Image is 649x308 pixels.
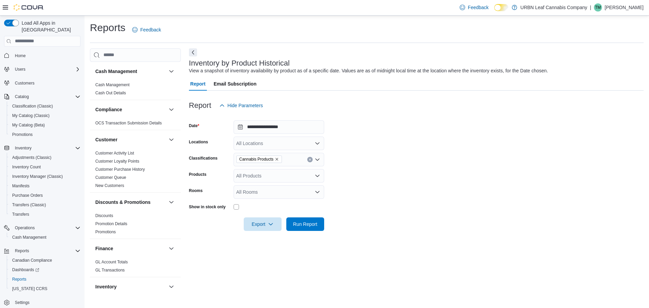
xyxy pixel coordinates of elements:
[9,102,80,110] span: Classification (Classic)
[7,181,83,191] button: Manifests
[95,175,126,180] a: Customer Queue
[9,121,48,129] a: My Catalog (Beta)
[12,132,33,137] span: Promotions
[12,277,26,282] span: Reports
[95,267,125,273] span: GL Transactions
[95,245,166,252] button: Finance
[12,93,80,101] span: Catalog
[9,201,80,209] span: Transfers (Classic)
[12,258,52,263] span: Canadian Compliance
[95,151,134,156] a: Customer Activity List
[315,173,320,179] button: Open list of options
[9,275,29,283] a: Reports
[9,172,80,181] span: Inventory Manager (Classic)
[189,59,290,67] h3: Inventory by Product Historical
[521,3,587,11] p: URBN Leaf Cannabis Company
[1,51,83,61] button: Home
[7,265,83,275] a: Dashboards
[95,283,166,290] button: Inventory
[14,4,44,11] img: Cova
[12,144,80,152] span: Inventory
[595,3,601,11] span: TM
[315,141,320,146] button: Open list of options
[7,153,83,162] button: Adjustments (Classic)
[590,3,591,11] p: |
[1,92,83,101] button: Catalog
[9,153,80,162] span: Adjustments (Classic)
[90,119,181,130] div: Compliance
[12,113,50,118] span: My Catalog (Classic)
[9,153,54,162] a: Adjustments (Classic)
[7,191,83,200] button: Purchase Orders
[95,167,145,172] a: Customer Purchase History
[248,217,278,231] span: Export
[7,162,83,172] button: Inventory Count
[234,120,324,134] input: Press the down key to open a popover containing a calendar.
[9,210,80,218] span: Transfers
[7,210,83,219] button: Transfers
[468,4,488,11] span: Feedback
[9,172,66,181] a: Inventory Manager (Classic)
[7,101,83,111] button: Classification (Classic)
[12,51,80,60] span: Home
[12,79,80,87] span: Customers
[12,247,32,255] button: Reports
[190,77,206,91] span: Report
[244,217,282,231] button: Export
[95,106,166,113] button: Compliance
[189,188,203,193] label: Rooms
[95,259,128,265] span: GL Account Totals
[95,90,126,96] span: Cash Out Details
[189,48,197,56] button: Next
[227,102,263,109] span: Hide Parameters
[7,284,83,293] button: [US_STATE] CCRS
[12,235,46,240] span: Cash Management
[12,103,53,109] span: Classification (Classic)
[15,248,29,254] span: Reports
[9,112,52,120] a: My Catalog (Classic)
[7,200,83,210] button: Transfers (Classic)
[7,233,83,242] button: Cash Management
[95,159,139,164] span: Customer Loyalty Points
[9,191,46,199] a: Purchase Orders
[12,212,29,217] span: Transfers
[167,105,175,114] button: Compliance
[95,120,162,126] span: OCS Transaction Submission Details
[315,189,320,195] button: Open list of options
[7,256,83,265] button: Canadian Compliance
[90,149,181,192] div: Customer
[95,213,113,218] a: Discounts
[9,182,32,190] a: Manifests
[307,157,313,162] button: Clear input
[12,52,28,60] a: Home
[9,256,55,264] a: Canadian Compliance
[189,67,548,74] div: View a snapshot of inventory availability by product as of a specific date. Values are as of midn...
[12,267,39,273] span: Dashboards
[1,143,83,153] button: Inventory
[457,1,491,14] a: Feedback
[95,68,166,75] button: Cash Management
[9,210,32,218] a: Transfers
[189,172,207,177] label: Products
[95,221,127,226] a: Promotion Details
[189,101,211,110] h3: Report
[217,99,266,112] button: Hide Parameters
[286,217,324,231] button: Run Report
[594,3,602,11] div: Tess McGee
[167,198,175,206] button: Discounts & Promotions
[12,298,80,307] span: Settings
[15,94,29,99] span: Catalog
[12,299,32,307] a: Settings
[12,174,63,179] span: Inventory Manager (Classic)
[95,183,124,188] span: New Customers
[1,246,83,256] button: Reports
[605,3,644,11] p: [PERSON_NAME]
[9,163,80,171] span: Inventory Count
[9,256,80,264] span: Canadian Compliance
[7,275,83,284] button: Reports
[1,223,83,233] button: Operations
[9,285,80,293] span: Washington CCRS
